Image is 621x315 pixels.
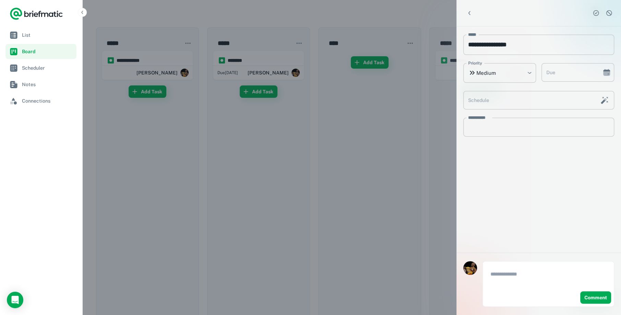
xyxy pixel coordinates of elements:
[604,8,614,18] button: Dismiss task
[7,292,23,308] div: Open Intercom Messenger
[22,31,74,39] span: List
[22,97,74,105] span: Connections
[463,261,477,275] img: SAPTARSHI DAS
[22,64,74,72] span: Scheduler
[600,66,613,79] button: Choose date
[5,77,76,92] a: Notes
[10,7,63,21] a: Logo
[591,8,601,18] button: Complete task
[463,7,476,19] button: Back
[5,60,76,75] a: Scheduler
[463,63,536,83] div: Medium
[22,81,74,88] span: Notes
[5,93,76,108] a: Connections
[5,27,76,43] a: List
[468,60,482,66] label: Priority
[580,291,611,304] button: Comment
[22,48,74,55] span: Board
[456,26,621,253] div: scrollable content
[599,94,610,106] button: Schedule this task with AI
[5,44,76,59] a: Board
